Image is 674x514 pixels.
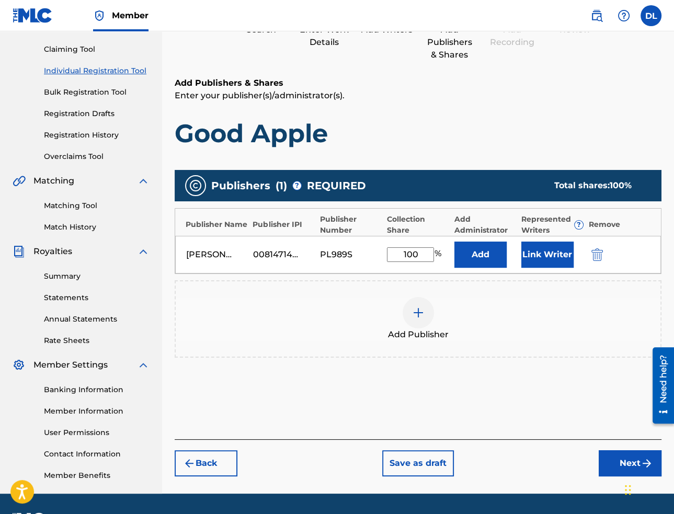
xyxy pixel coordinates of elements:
a: Summary [44,271,150,282]
a: Matching Tool [44,200,150,211]
img: expand [137,359,150,371]
span: Matching [33,175,74,187]
span: 100 % [610,180,632,190]
a: Public Search [586,5,607,26]
div: Add Publishers & Shares [424,24,476,61]
div: Represented Writers [521,214,583,236]
p: Enter your publisher(s)/administrator(s). [175,89,661,102]
span: Member Settings [33,359,108,371]
img: Top Rightsholder [93,9,106,22]
img: f7272a7cc735f4ea7f67.svg [641,457,653,470]
a: Bulk Registration Tool [44,87,150,98]
img: add [412,306,425,319]
a: Contact Information [44,449,150,460]
a: Claiming Tool [44,44,150,55]
div: User Menu [641,5,661,26]
div: Help [613,5,634,26]
button: Link Writer [521,242,574,268]
span: ( 1 ) [276,178,287,193]
a: Member Benefits [44,470,150,481]
img: expand [137,245,150,258]
a: User Permissions [44,427,150,438]
img: Matching [13,175,26,187]
span: Member [112,9,148,21]
span: Royalties [33,245,72,258]
img: Member Settings [13,359,25,371]
a: Registration Drafts [44,108,150,119]
button: Add [454,242,507,268]
img: help [618,9,630,22]
img: expand [137,175,150,187]
iframe: Chat Widget [622,464,674,514]
div: Add Recording [486,24,539,49]
img: Royalties [13,245,25,258]
a: Overclaims Tool [44,151,150,162]
button: Save as draft [382,450,454,476]
a: Statements [44,292,150,303]
button: Back [175,450,237,476]
div: Collection Share [387,214,449,236]
a: Registration History [44,130,150,141]
div: Publisher Number [320,214,382,236]
img: search [590,9,603,22]
div: Add Administrator [454,214,516,236]
a: Member Information [44,406,150,417]
span: Publishers [211,178,270,193]
a: Banking Information [44,384,150,395]
div: Remove [589,219,650,230]
span: ? [575,221,583,229]
span: REQUIRED [307,178,366,193]
img: 7ee5dd4eb1f8a8e3ef2f.svg [183,457,196,470]
h6: Add Publishers & Shares [175,77,661,89]
div: Total shares: [554,179,641,192]
button: Next [599,450,661,476]
div: Enter Work Details [298,24,350,49]
span: % [434,247,443,262]
a: Rate Sheets [44,335,150,346]
div: Drag [625,474,631,506]
a: Annual Statements [44,314,150,325]
img: publishers [189,179,202,192]
a: Individual Registration Tool [44,65,150,76]
div: Publisher Name [186,219,247,230]
span: ? [293,181,301,190]
iframe: Resource Center [645,344,674,428]
h1: Good Apple [175,118,661,149]
img: 12a2ab48e56ec057fbd8.svg [591,248,603,261]
img: MLC Logo [13,8,53,23]
a: Match History [44,222,150,233]
div: Publisher IPI [253,219,314,230]
span: Add Publisher [388,328,449,341]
